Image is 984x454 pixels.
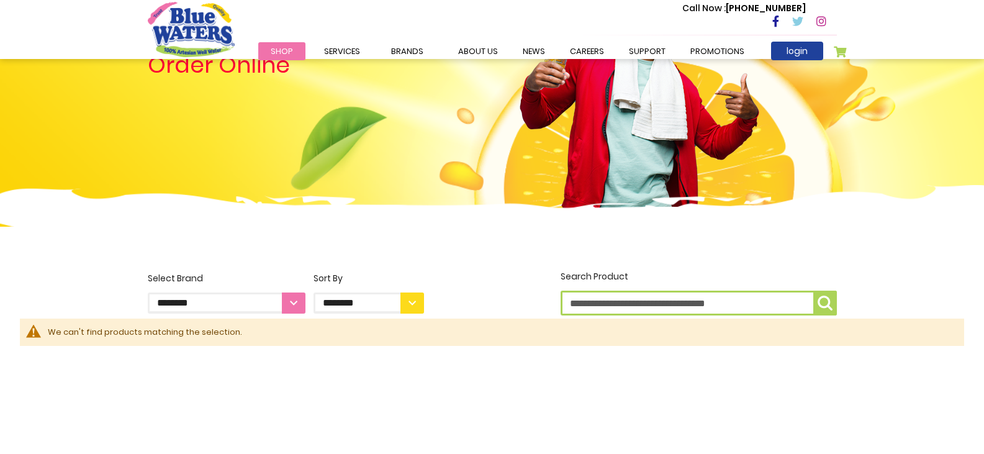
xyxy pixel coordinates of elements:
a: Promotions [678,42,757,60]
p: [PHONE_NUMBER] [682,2,806,15]
a: store logo [148,2,235,57]
a: News [510,42,557,60]
select: Sort By [314,293,424,314]
label: Select Brand [148,272,305,314]
button: Search Product [813,291,837,316]
div: Sort By [314,272,424,285]
a: login [771,42,823,60]
a: support [616,42,678,60]
input: Search Product [561,291,837,316]
img: search-icon.png [818,296,833,311]
div: We can't find products matching the selection. [48,326,952,338]
h4: Order Online [148,54,424,76]
span: Call Now : [682,2,726,14]
a: careers [557,42,616,60]
select: Select Brand [148,293,305,314]
span: Services [324,45,360,57]
a: about us [446,42,510,60]
label: Search Product [561,270,837,316]
span: Brands [391,45,423,57]
span: Shop [271,45,293,57]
